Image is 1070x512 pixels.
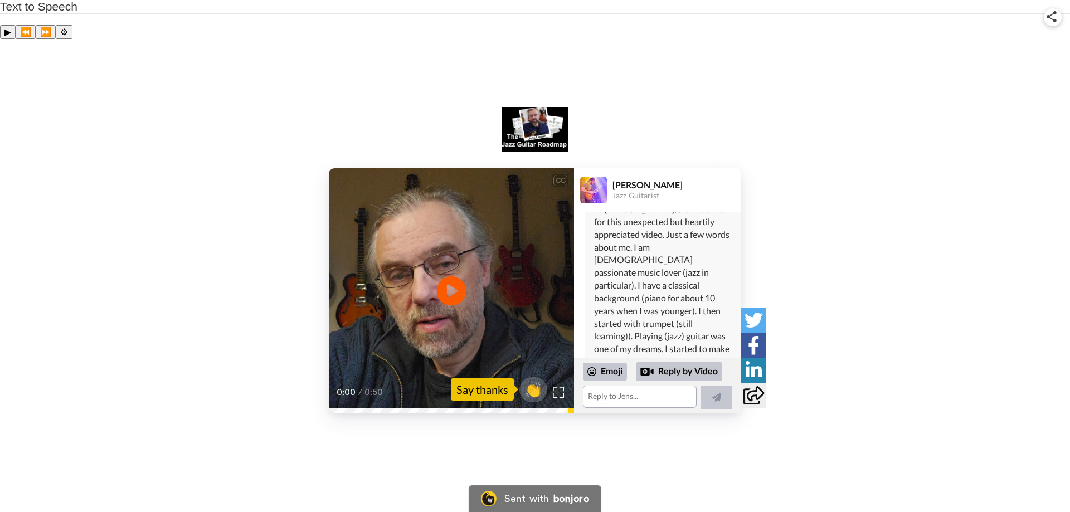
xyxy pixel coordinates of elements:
[358,386,362,399] span: /
[337,386,356,399] span: 0:00
[16,25,36,39] button: Previous
[451,378,514,401] div: Say thanks
[640,365,654,378] div: Reply by Video
[36,25,56,39] button: Forward
[583,363,627,381] div: Emoji
[612,179,741,190] div: [PERSON_NAME]
[612,191,741,201] div: Jazz Guitarist
[519,381,547,398] span: 👏
[636,362,722,381] div: Reply by Video
[519,377,547,402] button: 👏
[553,175,567,186] div: CC
[364,386,384,399] span: 0:50
[553,387,564,398] img: Full screen
[56,25,72,39] button: Settings
[502,107,568,152] img: logo
[580,177,607,203] img: Profile Image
